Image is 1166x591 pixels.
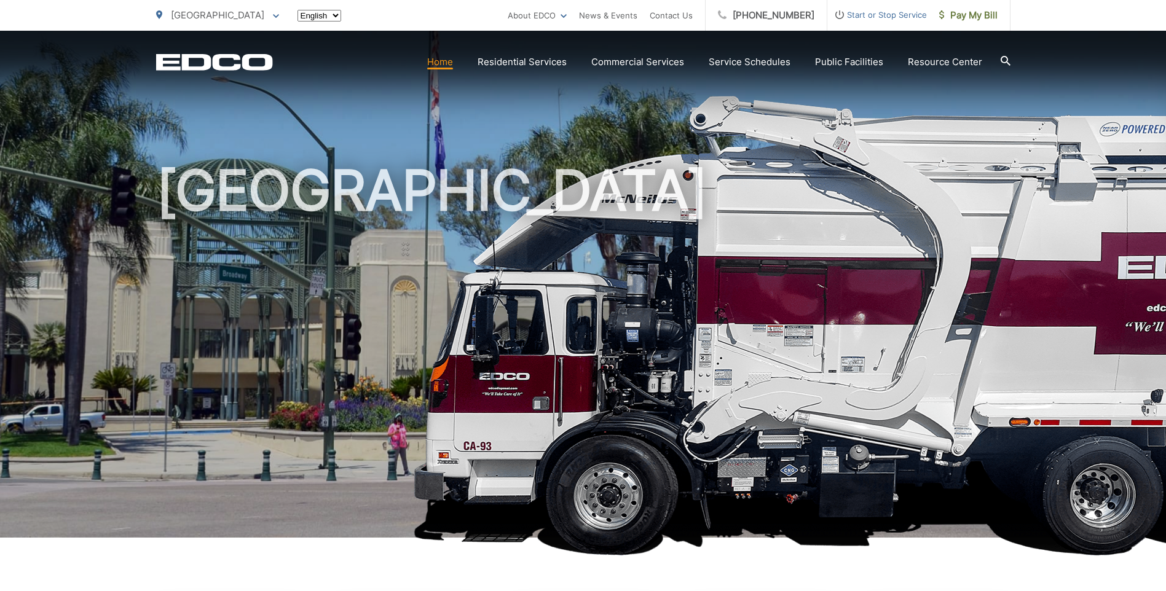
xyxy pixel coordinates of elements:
a: News & Events [579,8,637,23]
a: Public Facilities [815,55,883,69]
a: Residential Services [478,55,567,69]
span: [GEOGRAPHIC_DATA] [171,9,264,21]
a: Contact Us [650,8,693,23]
a: Resource Center [908,55,982,69]
a: EDCD logo. Return to the homepage. [156,53,273,71]
a: Service Schedules [709,55,790,69]
select: Select a language [297,10,341,22]
h1: [GEOGRAPHIC_DATA] [156,160,1010,549]
a: Commercial Services [591,55,684,69]
span: Pay My Bill [939,8,998,23]
a: Home [427,55,453,69]
a: About EDCO [508,8,567,23]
